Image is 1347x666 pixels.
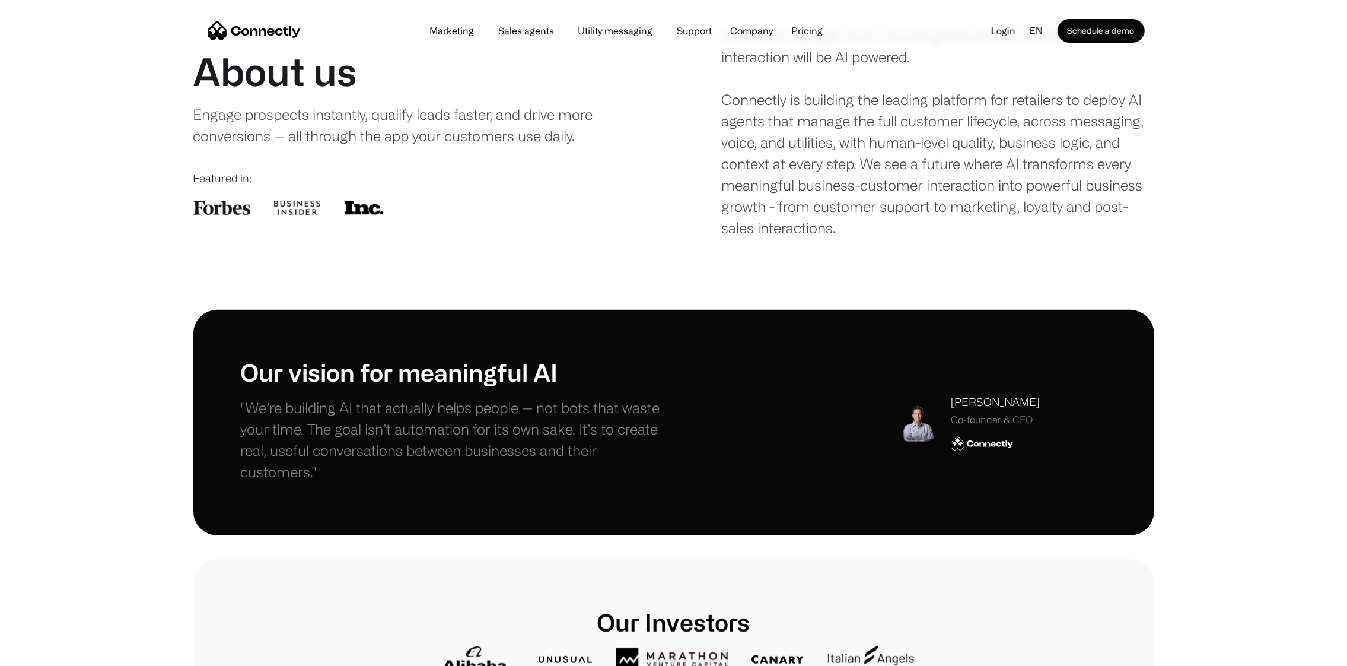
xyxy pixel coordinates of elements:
a: Marketing [420,26,483,36]
div: [PERSON_NAME] [951,394,1040,410]
div: Company [730,23,773,39]
p: "We’re building AI that actually helps people — not bots that waste your time. The goal isn’t aut... [241,397,674,483]
div: In the next decade, every meaningful business-customer interaction will be AI powered. Connectly ... [722,25,1154,239]
h1: About us [193,49,357,94]
a: home [208,22,301,40]
a: Support [667,26,721,36]
ul: Language list [24,645,71,662]
div: Featured in: [193,170,626,186]
h1: Our vision for meaningful AI [241,357,674,388]
a: Utility messaging [569,26,663,36]
div: en [1026,22,1058,40]
a: Pricing [782,26,832,36]
div: en [1030,22,1043,40]
a: Login [982,22,1026,40]
h1: Our Investors [433,607,914,638]
div: Engage prospects instantly, qualify leads faster, and drive more conversions — all through the ap... [193,104,604,147]
a: Sales agents [489,26,563,36]
div: Company [727,23,776,39]
a: Schedule a demo [1058,19,1145,43]
div: Co-founder & CEO [951,413,1040,427]
aside: Language selected: English [12,644,71,662]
